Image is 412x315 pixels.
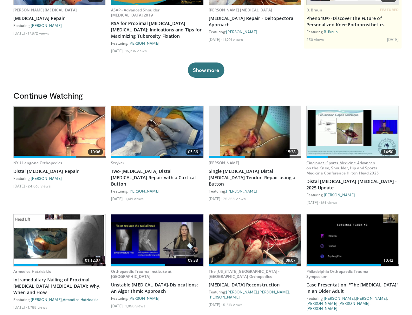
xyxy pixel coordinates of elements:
[13,297,106,302] div: Featuring: ,
[306,29,399,34] div: Featuring:
[111,214,203,266] img: 893b0ecf-6290-4528-adad-53ec1ae8eb04.620x360_q85_upscale.jpg
[321,200,337,205] li: 164 views
[111,106,203,158] a: 05:36
[111,196,125,201] li: [DATE]
[306,282,399,294] a: Case Presentation: "The [MEDICAL_DATA]" in an Older Adult
[306,160,379,176] a: Cincinnati Sports Medicine Advances on the Knee, Shoulder, Hip and Sports Medicine Conference Hil...
[209,295,240,299] a: [PERSON_NAME]
[31,23,62,28] a: [PERSON_NAME]
[226,290,257,294] a: [PERSON_NAME]
[223,196,245,201] li: 75,628 views
[111,41,204,46] div: Featuring:
[381,149,396,155] span: 14:50
[13,160,62,166] a: NYU Langone Orthopedics
[111,20,204,39] a: RSA for Proximal [MEDICAL_DATA] [MEDICAL_DATA]: Indications and Tips for Maximizing Tuberosity Fi...
[14,214,106,266] a: 01:12:07
[13,183,27,188] li: [DATE]
[307,106,399,158] a: 14:50
[387,37,399,42] li: [DATE]
[111,282,204,294] a: Unstable [MEDICAL_DATA]-Dislocations: An Algorithmic Approach
[307,214,399,266] img: 1231f4d1-5d72-45a0-8a09-3e93cb729df2.620x360_q85_upscale.jpg
[209,7,272,13] a: [PERSON_NAME] [MEDICAL_DATA]
[209,214,301,266] a: 09:07
[209,29,301,34] div: Featuring:
[324,30,338,34] a: B. Braun
[111,269,172,279] a: Orthopaedic Trauma Institute at [GEOGRAPHIC_DATA]
[188,62,224,78] button: Show more
[13,305,27,310] li: [DATE]
[307,106,399,158] img: fd2beb30-71c4-4fc2-9648-13680414147d.620x360_q85_upscale.jpg
[63,297,98,302] a: Armodios Hatzidakis
[209,188,301,194] div: Featuring:
[111,7,160,18] a: ASAP - Advanced Shoulder [MEDICAL_DATA] 2019
[306,178,399,191] a: Distal [MEDICAL_DATA] [MEDICAL_DATA] - 2025 Update
[28,183,50,188] li: 24,065 views
[111,106,203,158] img: 9a57f933-a9fc-410c-8238-2adc46d7c2ce.620x360_q85_upscale.jpg
[223,302,243,307] li: 5,513 views
[306,37,324,42] li: 250 views
[258,290,289,294] a: [PERSON_NAME]
[14,214,106,266] img: 2294a05c-9c78-43a3-be21-f98653b8503a.620x360_q85_upscale.jpg
[209,302,222,307] li: [DATE]
[186,149,201,155] span: 05:36
[82,257,103,264] span: 01:12:07
[31,176,62,180] a: [PERSON_NAME]
[209,269,280,279] a: The [US_STATE][GEOGRAPHIC_DATA] - [GEOGRAPHIC_DATA] Orthopedics
[283,257,298,264] span: 09:07
[220,106,290,158] img: king_0_3.png.620x360_q85_upscale.jpg
[125,303,145,308] li: 1,050 views
[306,200,320,205] li: [DATE]
[209,214,301,266] img: 250ded75-5d5f-48c9-9082-3b13826354a8.620x360_q85_upscale.jpg
[88,149,103,155] span: 10:06
[111,296,204,301] div: Featuring:
[306,7,323,13] a: B. Braun
[13,168,106,174] a: Distal [MEDICAL_DATA] Repair
[209,282,301,288] a: [MEDICAL_DATA] Reconstruction
[209,289,301,299] div: Featuring: , ,
[111,303,125,308] li: [DATE]
[209,37,222,42] li: [DATE]
[111,168,204,187] a: Two-[MEDICAL_DATA] Distal [MEDICAL_DATA] Repair with a Cortical Button
[223,37,243,42] li: 11,901 views
[31,297,62,302] a: [PERSON_NAME]
[306,306,337,311] a: [PERSON_NAME]
[14,106,106,158] a: 10:06
[226,189,257,193] a: [PERSON_NAME]
[111,160,125,166] a: Stryker
[226,30,257,34] a: [PERSON_NAME]
[13,7,77,13] a: [PERSON_NAME] [MEDICAL_DATA]
[209,160,239,166] a: [PERSON_NAME]
[307,214,399,266] a: 10:42
[306,192,399,197] div: Featuring:
[13,176,106,181] div: Featuring:
[283,149,298,155] span: 15:38
[13,269,51,274] a: Armodios Hatzidakis
[128,189,160,193] a: [PERSON_NAME]
[28,30,49,36] li: 17,872 views
[306,269,369,279] a: Philadelphia Orthopaedic Trauma Symposium
[356,296,387,300] a: [PERSON_NAME]
[128,296,160,300] a: [PERSON_NAME]
[111,214,203,266] a: 09:38
[125,196,144,201] li: 1,419 views
[125,48,147,53] li: 15,936 views
[324,193,355,197] a: [PERSON_NAME]
[306,15,399,28] a: Pheno4U® -Discover the Future of Personalized Knee Endoprosthetics
[28,305,47,310] li: 1,788 views
[381,257,396,264] span: 10:42
[186,257,201,264] span: 09:38
[306,296,399,311] div: Featuring: , , , ,
[209,106,301,158] a: 15:38
[111,188,204,194] div: Featuring:
[13,15,106,22] a: [MEDICAL_DATA] Repair
[111,48,125,53] li: [DATE]
[13,90,399,101] h3: Continue Watching
[380,8,399,12] span: FEATURED
[209,196,222,201] li: [DATE]
[209,15,301,28] a: [MEDICAL_DATA] Repair - Deltopectoral Approach
[13,277,106,296] a: Intramedullary Nailing of Proximal [MEDICAL_DATA] [MEDICAL_DATA]: Why, When and How
[13,23,106,28] div: Featuring:
[306,301,337,305] a: [PERSON_NAME]
[338,301,369,305] a: [PERSON_NAME]
[14,107,106,157] img: Jazrawi_DBR_1.png.620x360_q85_upscale.jpg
